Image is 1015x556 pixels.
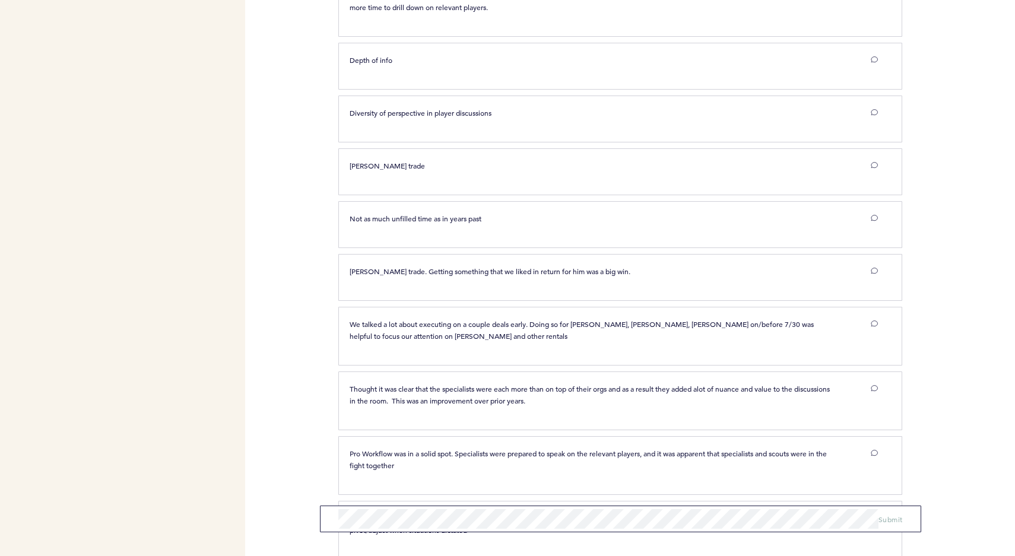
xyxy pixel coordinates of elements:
span: Pro Workflow was in a solid spot. Specialists were prepared to speak on the relevant players, and... [350,449,829,470]
span: We talked a lot about executing on a couple deals early. Doing so for [PERSON_NAME], [PERSON_NAME... [350,319,816,341]
span: Diversity of perspective in player discussions [350,108,491,117]
span: Thought it was clear that the specialists were each more than on top of their orgs and as a resul... [350,384,832,405]
span: Submit [878,514,903,524]
span: Depth of info [350,55,392,65]
span: [PERSON_NAME] trade [350,161,425,170]
button: Submit [878,513,903,525]
span: Not as much unfilled time as in years past [350,214,481,223]
span: [PERSON_NAME] trade. Getting something that we liked in return for him was a big win. [350,266,630,276]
